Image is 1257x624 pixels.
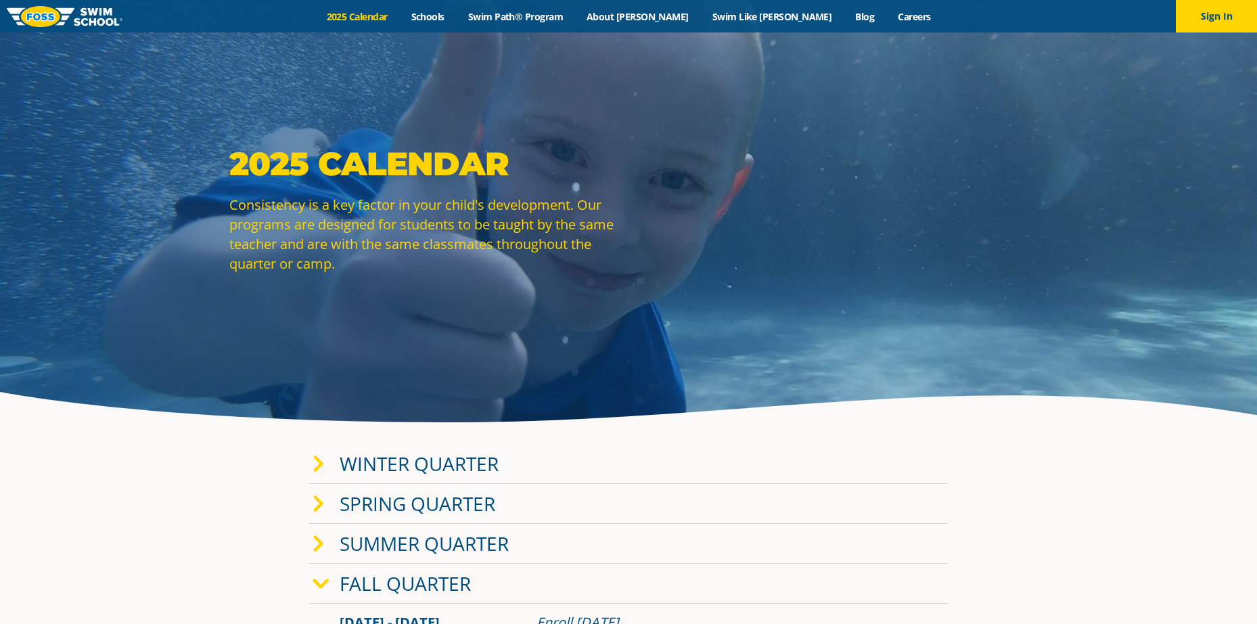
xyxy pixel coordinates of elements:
a: Spring Quarter [340,491,495,516]
a: 2025 Calendar [315,10,399,23]
a: Schools [399,10,456,23]
a: About [PERSON_NAME] [575,10,701,23]
a: Swim Path® Program [456,10,574,23]
a: Summer Quarter [340,531,509,556]
a: Swim Like [PERSON_NAME] [700,10,844,23]
p: Consistency is a key factor in your child's development. Our programs are designed for students t... [229,195,622,273]
a: Fall Quarter [340,571,471,596]
a: Careers [886,10,942,23]
div: TOP [26,580,42,601]
a: Blog [844,10,886,23]
img: FOSS Swim School Logo [7,6,122,27]
strong: 2025 Calendar [229,144,509,183]
a: Winter Quarter [340,451,499,476]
